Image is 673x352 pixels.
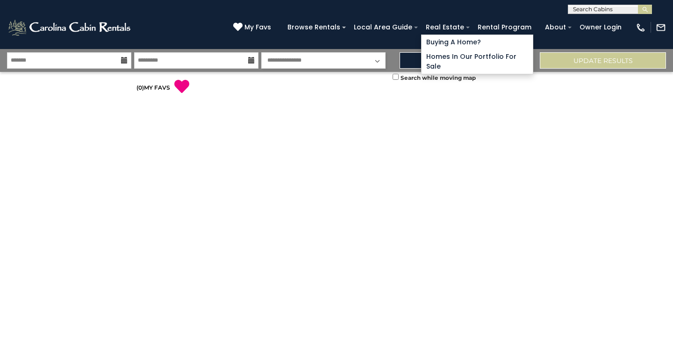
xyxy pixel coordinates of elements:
[136,84,170,91] a: (0)MY FAVS
[393,74,399,80] input: Search while moving map
[540,52,666,69] button: Update Results
[401,74,476,81] small: Search while moving map
[233,22,273,33] a: My Favs
[244,22,271,32] span: My Favs
[138,84,142,91] span: 0
[575,20,626,35] a: Owner Login
[136,84,144,91] span: ( )
[540,20,571,35] a: About
[349,20,417,35] a: Local Area Guide
[7,18,133,37] img: White-1-2.png
[636,22,646,33] img: phone-regular-white.png
[422,35,533,49] a: Buying A Home?
[422,49,533,74] a: Homes in Our Portfolio For Sale
[421,20,469,35] a: Real Estate
[656,22,666,33] img: mail-regular-white.png
[283,20,345,35] a: Browse Rentals
[400,52,526,69] a: Refine Search Filters
[473,20,536,35] a: Rental Program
